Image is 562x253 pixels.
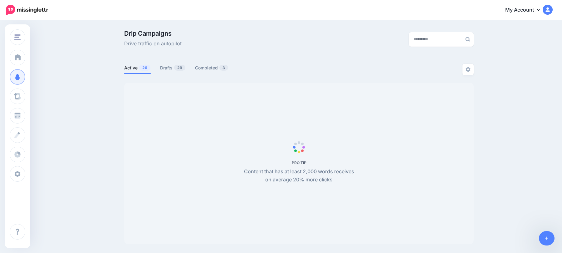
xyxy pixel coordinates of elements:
span: 3 [219,65,228,71]
span: 29 [174,65,185,71]
a: Active26 [124,64,151,72]
span: 26 [139,65,150,71]
span: Drip Campaigns [124,30,182,37]
img: search-grey-6.png [465,37,470,42]
a: Completed3 [195,64,228,72]
h5: PRO TIP [241,160,358,165]
a: Drafts29 [160,64,186,72]
span: Drive traffic on autopilot [124,40,182,48]
p: Content that has at least 2,000 words receives on average 20% more clicks [241,168,358,184]
img: menu.png [14,34,21,40]
img: Missinglettr [6,5,48,15]
a: My Account [499,3,553,18]
img: settings-grey.png [466,67,471,72]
